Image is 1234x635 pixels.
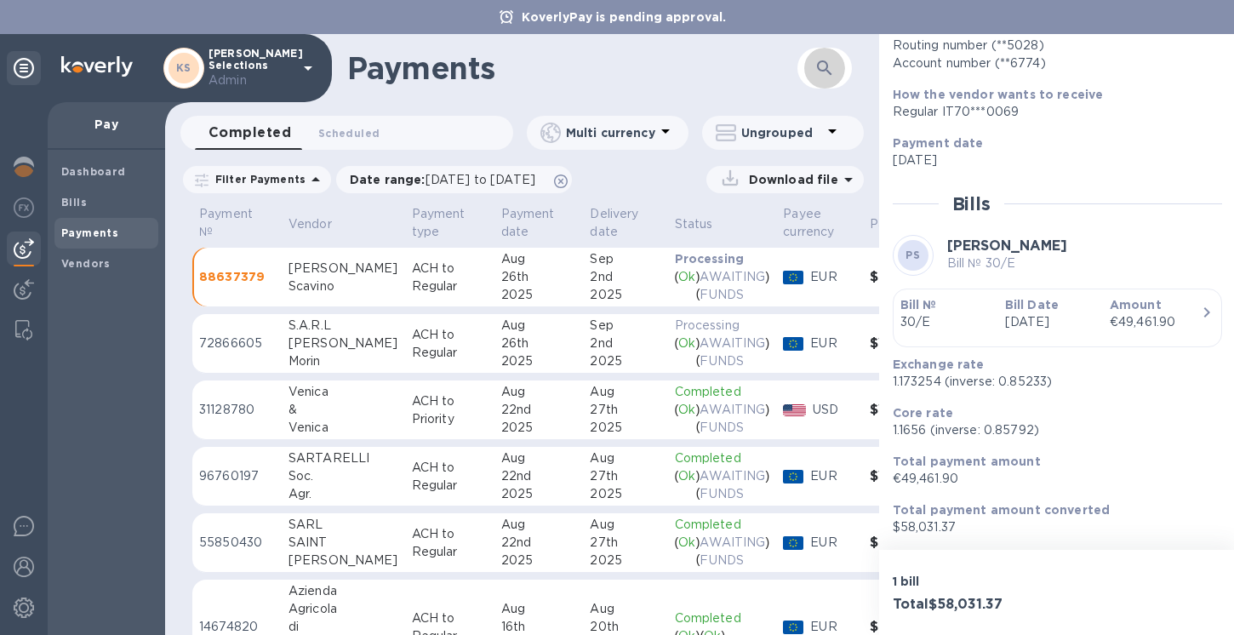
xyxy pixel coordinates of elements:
[678,467,695,503] p: Ok
[675,383,770,401] p: Completed
[700,534,765,569] p: AWAITING FUNDS
[952,193,991,215] h2: Bills
[700,268,765,304] p: AWAITING FUNDS
[700,335,765,370] p: AWAITING FUNDS
[289,449,398,467] div: SARTARELLI
[675,609,770,627] p: Completed
[893,358,985,371] b: Exchange rate
[947,255,1067,272] p: Bill № 30/E
[61,257,111,270] b: Vendors
[501,401,577,419] div: 22nd
[412,392,488,428] p: ACH to Priority
[209,172,306,186] p: Filter Payments
[176,61,191,74] b: KS
[501,534,577,552] div: 22nd
[7,51,41,85] div: Unpin categories
[810,534,856,552] p: EUR
[906,249,920,261] b: PS
[590,205,638,241] p: Delivery date
[590,268,660,286] div: 2nd
[870,468,948,484] h3: $14,829.80
[209,48,294,89] p: [PERSON_NAME] Selections
[893,518,1208,536] p: $58,031.37
[870,215,918,233] span: Paid
[289,582,398,600] div: Azienda
[347,50,751,86] h1: Payments
[590,317,660,335] div: Sep
[289,277,398,295] div: Scavino
[742,171,838,188] p: Download file
[501,485,577,503] div: 2025
[675,449,770,467] p: Completed
[675,268,770,304] div: ( ) ( )
[501,205,555,241] p: Payment date
[893,289,1222,347] button: Bill №30/EBill Date[DATE]Amount€49,461.90
[675,215,713,233] p: Status
[412,525,488,561] p: ACH to Regular
[289,401,398,419] div: &
[741,124,822,141] p: Ungrouped
[893,54,1208,72] div: Account number (**6774)
[566,124,655,141] p: Multi currency
[893,421,1208,439] p: 1.1656 (inverse: 0.85792)
[289,600,398,618] div: Agricola
[501,516,577,534] div: Aug
[513,9,735,26] p: KoverlyPay is pending approval.
[947,237,1067,254] b: [PERSON_NAME]
[289,467,398,485] div: Soc.
[893,455,1041,468] b: Total payment amount
[675,534,770,569] div: ( ) ( )
[318,124,380,142] span: Scheduled
[289,516,398,534] div: SARL
[893,37,1208,54] div: Routing number (**5028)
[675,467,770,503] div: ( ) ( )
[590,600,660,618] div: Aug
[412,205,466,241] p: Payment type
[412,459,488,495] p: ACH to Regular
[501,250,577,268] div: Aug
[289,485,398,503] div: Agr.
[590,286,660,304] div: 2025
[590,335,660,352] div: 2nd
[199,205,253,241] p: Payment №
[501,335,577,352] div: 26th
[893,470,1208,488] p: €49,461.90
[501,467,577,485] div: 22nd
[783,205,856,241] span: Payee currency
[1110,298,1162,312] b: Amount
[501,419,577,437] div: 2025
[893,88,1104,101] b: How the vendor wants to receive
[678,335,695,370] p: Ok
[900,298,937,312] b: Bill №
[870,619,948,635] h3: $23,361.81
[870,402,948,418] h3: $12,204.00
[675,215,735,233] span: Status
[289,317,398,335] div: S.A.R.L
[412,260,488,295] p: ACH to Regular
[501,600,577,618] div: Aug
[893,103,1208,121] div: Regular IT70***0069
[199,401,275,419] p: 31128780
[783,404,806,416] img: USD
[289,335,398,352] div: [PERSON_NAME]
[810,467,856,485] p: EUR
[590,467,660,485] div: 27th
[700,467,765,503] p: AWAITING FUNDS
[783,205,834,241] p: Payee currency
[678,534,695,569] p: Ok
[813,401,856,419] p: USD
[426,173,535,186] span: [DATE] to [DATE]
[893,597,1051,613] h3: Total $58,031.37
[893,373,1208,391] p: 1.173254 (inverse: 0.85233)
[501,317,577,335] div: Aug
[336,166,572,193] div: Date range:[DATE] to [DATE]
[501,449,577,467] div: Aug
[199,335,275,352] p: 72866605
[350,171,544,188] p: Date range :
[1110,313,1201,331] div: €49,461.90
[289,419,398,437] div: Venica
[675,335,770,370] div: ( ) ( )
[590,552,660,569] div: 2025
[590,383,660,401] div: Aug
[870,335,948,352] h3: $15,462.45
